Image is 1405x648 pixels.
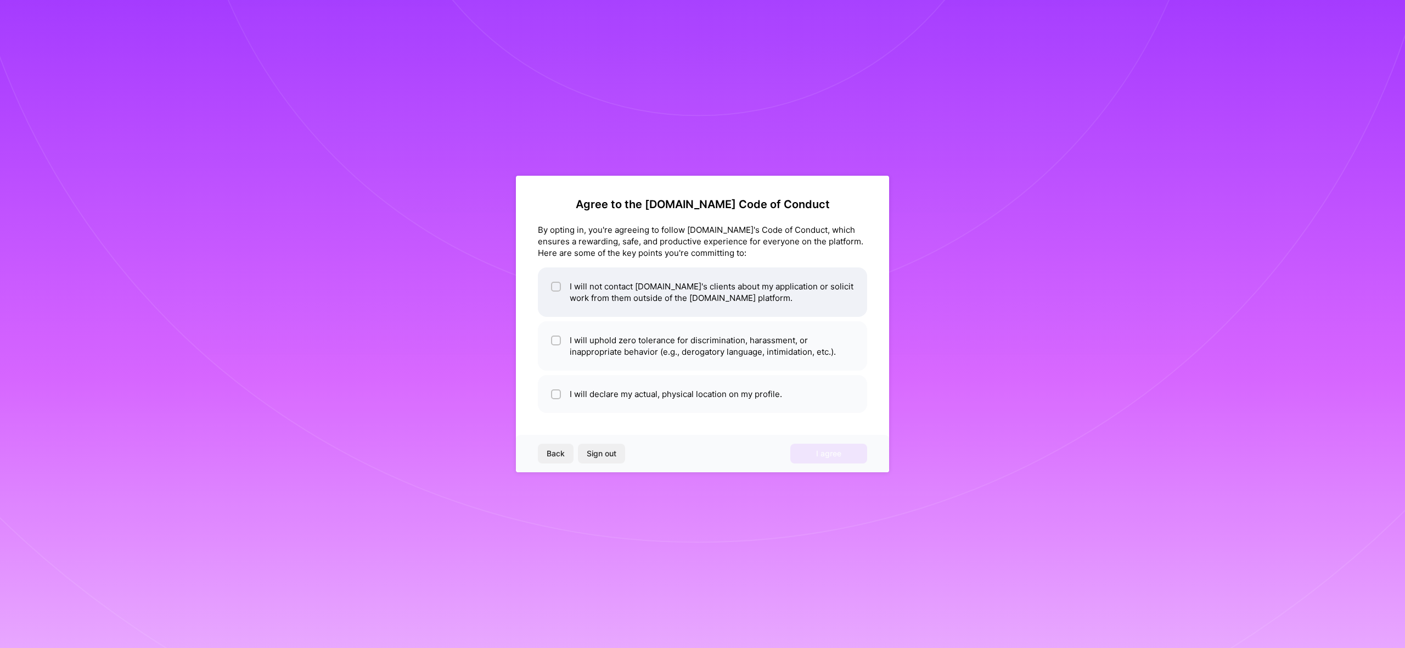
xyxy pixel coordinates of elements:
div: By opting in, you're agreeing to follow [DOMAIN_NAME]'s Code of Conduct, which ensures a rewardin... [538,224,867,259]
li: I will not contact [DOMAIN_NAME]'s clients about my application or solicit work from them outside... [538,267,867,317]
li: I will uphold zero tolerance for discrimination, harassment, or inappropriate behavior (e.g., der... [538,321,867,371]
h2: Agree to the [DOMAIN_NAME] Code of Conduct [538,198,867,211]
button: Sign out [578,444,625,463]
button: Back [538,444,574,463]
span: Sign out [587,448,616,459]
span: Back [547,448,565,459]
li: I will declare my actual, physical location on my profile. [538,375,867,413]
